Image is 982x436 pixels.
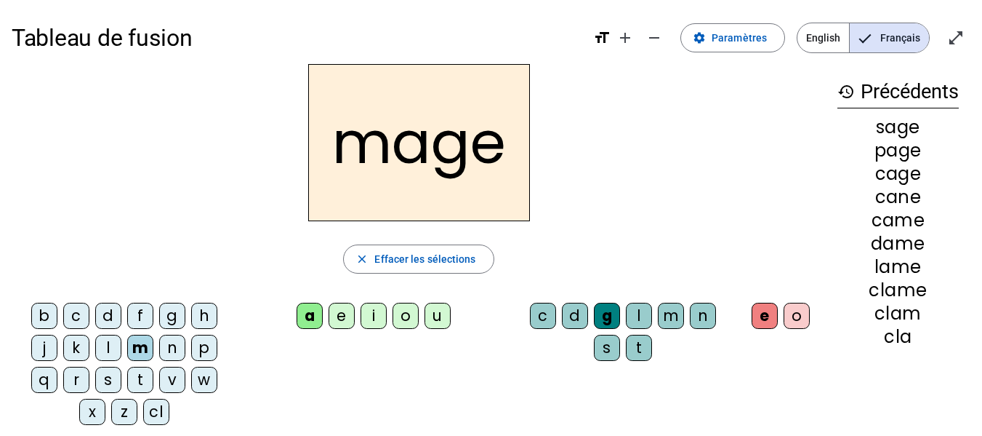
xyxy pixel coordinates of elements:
div: lame [837,258,959,276]
div: s [95,367,121,393]
div: o [784,303,810,329]
button: Entrer en plein écran [941,23,970,52]
mat-icon: settings [693,31,706,44]
div: n [159,335,185,361]
div: j [31,335,57,361]
div: t [127,367,153,393]
button: Augmenter la taille de la police [611,23,640,52]
div: i [361,303,387,329]
div: d [95,303,121,329]
div: cl [143,399,169,425]
h2: mage [308,64,530,221]
mat-icon: add [616,29,634,47]
div: l [95,335,121,361]
div: d [562,303,588,329]
div: x [79,399,105,425]
button: Effacer les sélections [343,245,494,274]
div: sage [837,119,959,136]
div: g [159,303,185,329]
mat-icon: format_size [593,29,611,47]
div: a [297,303,323,329]
div: e [752,303,778,329]
div: m [127,335,153,361]
mat-button-toggle-group: Language selection [797,23,930,53]
span: Effacer les sélections [374,250,475,268]
div: l [626,303,652,329]
div: c [63,303,89,329]
div: clame [837,282,959,299]
h3: Précédents [837,76,959,108]
div: m [658,303,684,329]
div: t [626,335,652,361]
button: Paramètres [680,23,785,52]
div: p [191,335,217,361]
div: s [594,335,620,361]
div: dame [837,235,959,253]
div: w [191,367,217,393]
div: f [127,303,153,329]
div: cage [837,165,959,183]
button: Diminuer la taille de la police [640,23,669,52]
div: b [31,303,57,329]
div: h [191,303,217,329]
mat-icon: history [837,83,855,100]
div: r [63,367,89,393]
div: z [111,399,137,425]
div: cla [837,328,959,346]
div: u [424,303,451,329]
mat-icon: close [355,253,369,266]
div: came [837,212,959,229]
div: page [837,142,959,159]
div: clam [837,305,959,322]
span: English [797,23,849,52]
div: v [159,367,185,393]
mat-icon: remove [645,29,663,47]
span: Paramètres [712,29,767,47]
div: q [31,367,57,393]
div: n [690,303,716,329]
div: o [393,303,419,329]
span: Français [850,23,929,52]
div: cane [837,189,959,206]
mat-icon: open_in_full [947,29,965,47]
h1: Tableau de fusion [12,15,581,61]
div: e [329,303,355,329]
div: g [594,303,620,329]
div: k [63,335,89,361]
div: c [530,303,556,329]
